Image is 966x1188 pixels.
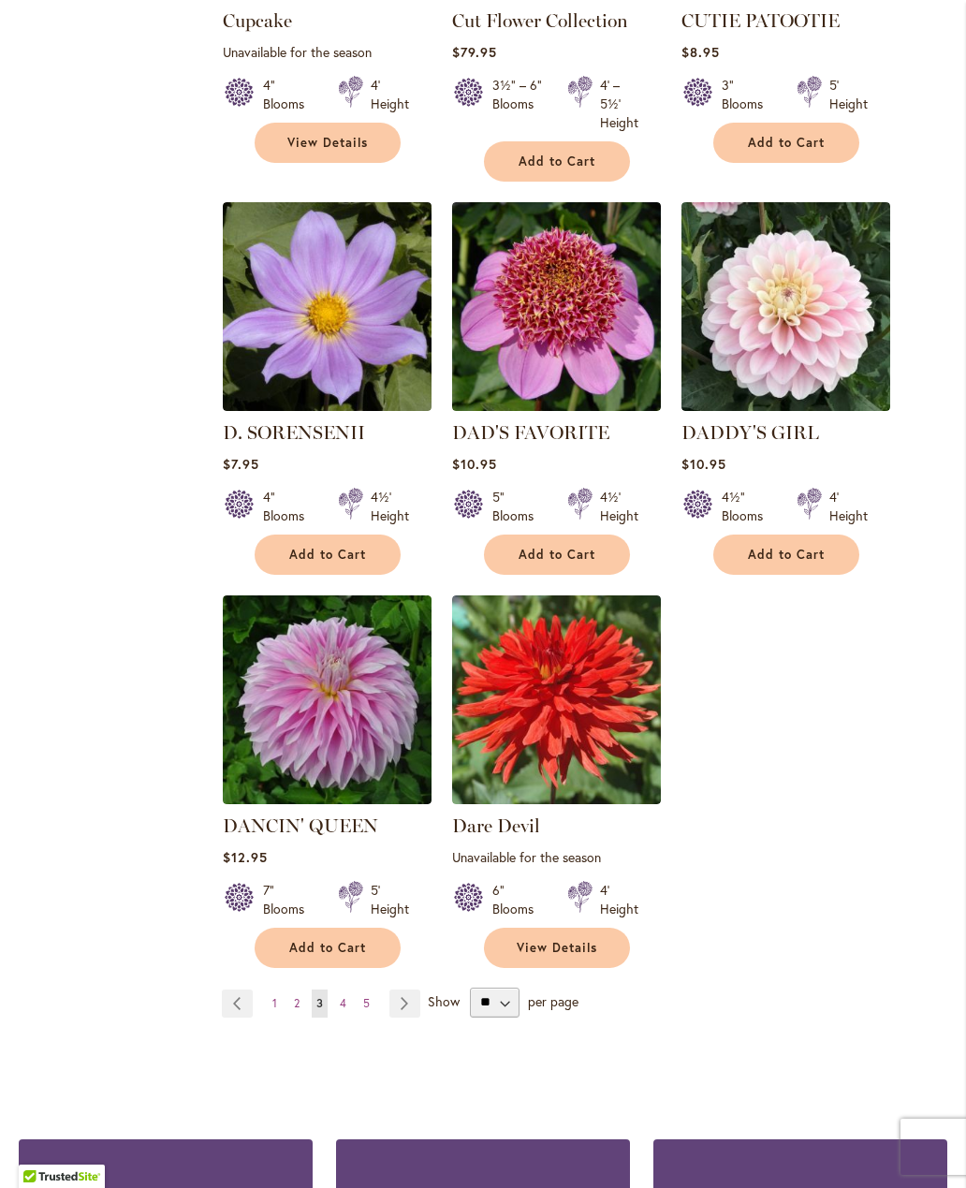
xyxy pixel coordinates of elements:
a: View Details [255,123,401,163]
button: Add to Cart [713,535,859,575]
span: 3 [316,996,323,1010]
button: Add to Cart [484,535,630,575]
a: D. SORENSENII [223,397,432,415]
img: D. SORENSENII [223,202,432,411]
a: DADDY'S GIRL [681,397,890,415]
span: $12.95 [223,848,268,866]
a: CUTIE PATOOTIE [681,9,840,32]
button: Add to Cart [713,123,859,163]
div: 4' Height [600,881,638,918]
a: 5 [359,990,374,1018]
span: Add to Cart [289,547,366,563]
span: $8.95 [681,43,720,61]
span: Add to Cart [748,547,825,563]
span: Add to Cart [519,154,595,169]
img: DADDY'S GIRL [681,202,890,411]
div: 3" Blooms [722,76,774,113]
span: $10.95 [452,455,497,473]
a: DAD'S FAVORITE [452,421,609,444]
iframe: Launch Accessibility Center [14,1122,66,1174]
div: 4½' Height [371,488,409,525]
p: Unavailable for the season [223,43,432,61]
a: D. SORENSENII [223,421,365,444]
span: 5 [363,996,370,1010]
div: 4' – 5½' Height [600,76,638,132]
span: $10.95 [681,455,726,473]
span: 4 [340,996,346,1010]
button: Add to Cart [255,928,401,968]
a: DADDY'S GIRL [681,421,819,444]
a: 2 [289,990,304,1018]
div: 4' Height [371,76,409,113]
p: Unavailable for the season [452,848,661,866]
div: 7" Blooms [263,881,315,918]
button: Add to Cart [255,535,401,575]
div: 4" Blooms [263,488,315,525]
div: 4½" Blooms [722,488,774,525]
div: 6" Blooms [492,881,545,918]
img: Dare Devil [452,595,661,804]
button: Add to Cart [484,141,630,182]
span: 1 [272,996,277,1010]
a: Cut Flower Collection [452,9,628,32]
span: $79.95 [452,43,497,61]
span: Show [428,991,460,1009]
span: 2 [294,996,300,1010]
img: DAD'S FAVORITE [452,202,661,411]
a: DAD'S FAVORITE [452,397,661,415]
a: Dare Devil [452,790,661,808]
span: Add to Cart [289,940,366,956]
div: 4' Height [829,488,868,525]
span: Add to Cart [519,547,595,563]
a: Dancin' Queen [223,790,432,808]
div: 5" Blooms [492,488,545,525]
a: 1 [268,990,282,1018]
a: View Details [484,928,630,968]
a: Cupcake [223,9,292,32]
a: DANCIN' QUEEN [223,814,378,837]
div: 4½' Height [600,488,638,525]
a: 4 [335,990,351,1018]
img: Dancin' Queen [223,595,432,804]
div: 5' Height [829,76,868,113]
span: View Details [517,940,597,956]
div: 5' Height [371,881,409,918]
div: 3½" – 6" Blooms [492,76,545,132]
a: Dare Devil [452,814,540,837]
div: 4" Blooms [263,76,315,113]
span: View Details [287,135,368,151]
span: per page [528,991,578,1009]
span: $7.95 [223,455,259,473]
span: Add to Cart [748,135,825,151]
